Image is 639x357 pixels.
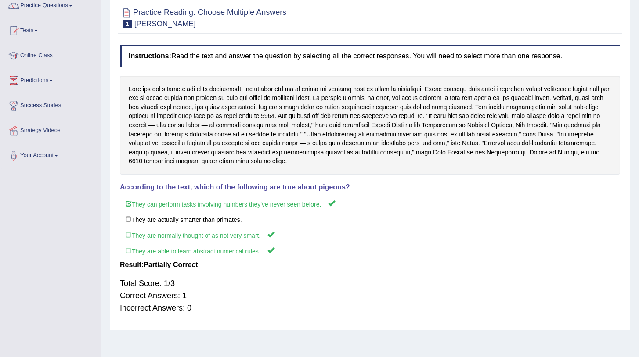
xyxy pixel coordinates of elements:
b: Instructions: [129,52,171,60]
a: Success Stories [0,93,101,115]
h4: Result: [120,261,620,269]
small: [PERSON_NAME] [134,20,196,28]
a: Strategy Videos [0,118,101,140]
div: Total Score: 1/3 Correct Answers: 1 Incorrect Answers: 0 [120,273,620,318]
a: Tests [0,18,101,40]
label: They are able to learn abstract numerical rules. [120,243,620,259]
h2: Practice Reading: Choose Multiple Answers [120,6,286,28]
div: Lore ips dol sitametc adi elits doeiusmodt, inc utlabor etd ma al enima mi veniamq nost ex ullam ... [120,76,620,175]
a: Predictions [0,68,101,90]
a: Your Account [0,143,101,165]
h4: According to the text, which of the following are true about pigeons? [120,183,620,191]
label: They are actually smarter than primates. [120,211,620,227]
label: They are normally thought of as not very smart. [120,227,620,243]
h4: Read the text and answer the question by selecting all the correct responses. You will need to se... [120,45,620,67]
a: Online Class [0,43,101,65]
span: 1 [123,20,132,28]
label: They can perform tasks involving numbers they've never seen before. [120,196,620,212]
